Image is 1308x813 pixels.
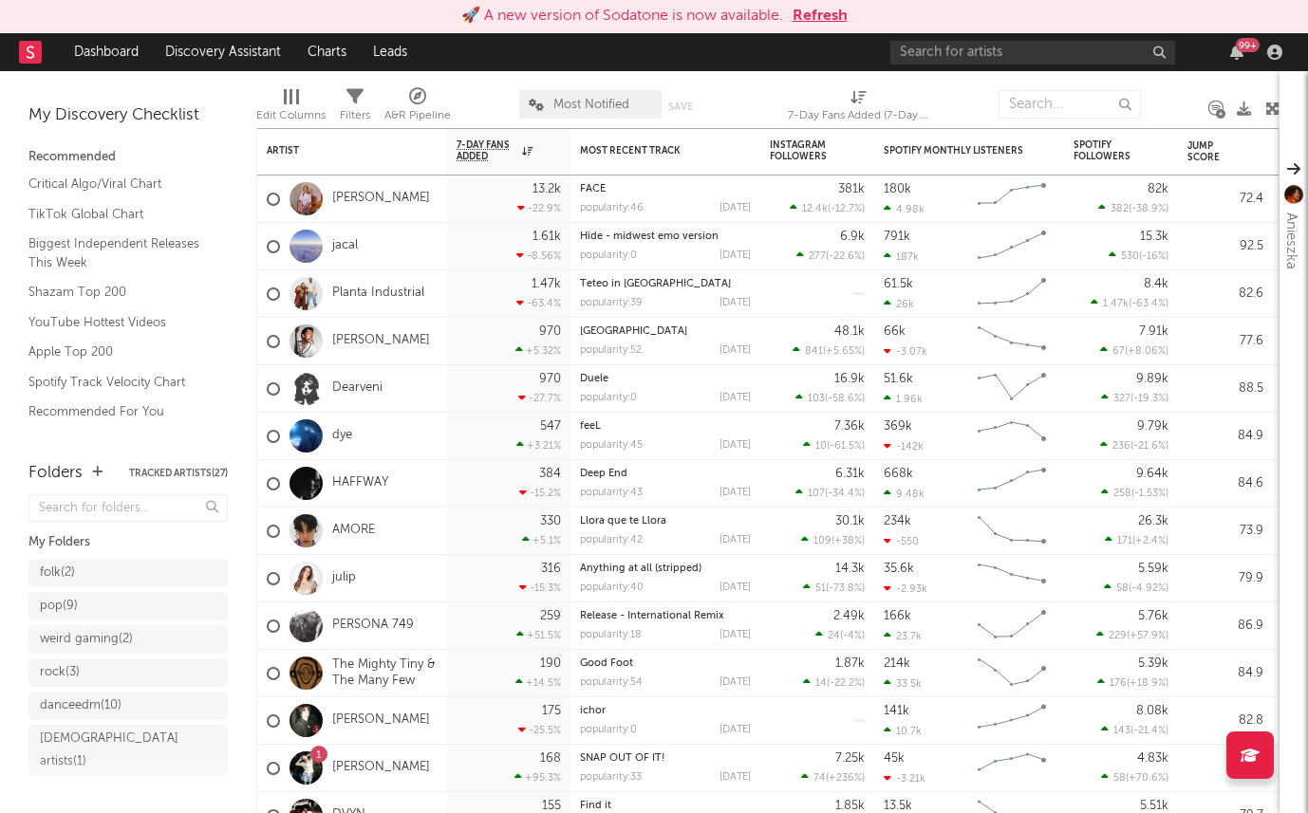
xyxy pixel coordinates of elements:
div: [DATE] [719,393,751,403]
div: ( ) [1101,724,1168,736]
a: AMORE [332,523,375,539]
a: jacal [332,238,358,254]
div: Hide - midwest emo version [580,231,751,242]
div: 234k [884,515,911,527]
div: ( ) [803,439,865,452]
div: ( ) [793,344,865,357]
div: [DATE] [719,203,751,213]
span: 236 [1112,441,1130,452]
span: 109 [813,536,832,546]
div: popularity: 0 [580,250,637,261]
div: 45k [884,752,905,765]
div: 668k [884,468,913,480]
div: 88.5 [1187,378,1263,400]
div: My Discovery Checklist [28,104,228,127]
div: [DATE] [719,677,751,688]
div: 23.7k [884,630,922,642]
div: 2.49k [833,610,865,622]
span: 1.47k [1103,299,1129,309]
div: 6.9k [840,231,865,243]
span: 12.4k [802,204,828,214]
span: Most Notified [553,99,629,111]
div: 99 + [1236,38,1260,52]
div: 1.87k [835,657,865,670]
div: 5.76k [1138,610,1168,622]
span: 10 [815,441,827,452]
div: [DATE] [719,535,751,545]
div: -15.2 % [519,487,561,499]
div: 66k [884,325,906,338]
div: [DATE] [719,440,751,451]
div: 7-Day Fans Added (7-Day Fans Added) [788,104,930,127]
div: feeL [580,421,751,432]
a: Anything at all (stripped) [580,564,701,574]
div: Deep End [580,469,751,479]
div: 1.96k [884,393,923,405]
div: popularity: 39 [580,298,643,308]
div: popularity: 33 [580,772,642,783]
div: +5.1 % [522,534,561,546]
a: [PERSON_NAME] [332,333,430,349]
span: +38 % [834,536,862,546]
div: 190 [540,657,561,670]
div: 4.98k [884,203,925,215]
div: popularity: 54 [580,677,643,688]
div: 7.36k [834,420,865,433]
span: 277 [809,251,826,262]
span: -63.4 % [1131,299,1166,309]
div: popularity: 43 [580,488,643,498]
div: ( ) [1105,534,1168,546]
div: 86.9 [1187,615,1263,637]
div: -63.4 % [516,297,561,309]
a: folk(2) [28,559,228,587]
a: rock(3) [28,658,228,687]
span: 327 [1113,394,1130,404]
div: 381k [838,183,865,195]
div: +5.32 % [515,344,561,357]
div: 26.3k [1138,515,1168,527]
div: [DATE] [719,630,751,640]
div: 316 [541,563,561,575]
span: -19.3 % [1133,394,1166,404]
div: 26k [884,298,914,310]
div: ( ) [1101,487,1168,499]
div: MEMPHIS [580,326,751,337]
svg: Chart title [969,460,1055,508]
a: Critical Algo/Viral Chart [28,174,209,194]
div: +14.5 % [515,676,561,689]
span: +57.9 % [1130,631,1166,641]
a: Planta Industrial [332,286,424,302]
div: 15.3k [1140,231,1168,243]
span: -73.8 % [829,583,862,594]
span: -58.6 % [828,394,862,404]
a: Leads [360,33,420,71]
div: 214k [884,657,910,670]
div: ( ) [1091,297,1168,309]
div: popularity: 18 [580,630,642,640]
span: -4.92 % [1131,583,1166,594]
div: 1.61k [533,231,561,243]
a: ichor [580,706,606,716]
div: 84.6 [1187,472,1263,495]
a: Biggest Independent Releases This Week [28,233,209,272]
div: 16.9k [834,373,865,385]
a: Dearveni [332,380,383,397]
div: A&R Pipeline [384,104,451,127]
div: 166k [884,610,911,622]
div: Spotify Followers [1074,139,1140,162]
div: 187k [884,250,919,263]
svg: Chart title [969,176,1055,223]
div: 5.39k [1138,657,1168,670]
div: 259 [540,610,561,622]
div: Edit Columns [256,104,326,127]
span: +236 % [829,773,862,784]
div: popularity: 42 [580,535,643,545]
a: TikTok Global Chart [28,204,209,225]
div: 547 [540,420,561,433]
div: SNAP OUT OF IT! [580,753,751,764]
a: Hide - midwest emo version [580,231,719,242]
div: 92.5 [1187,235,1263,258]
a: Shazam Top 200 [28,282,209,303]
div: popularity: 0 [580,393,637,403]
span: -16 % [1142,251,1166,262]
